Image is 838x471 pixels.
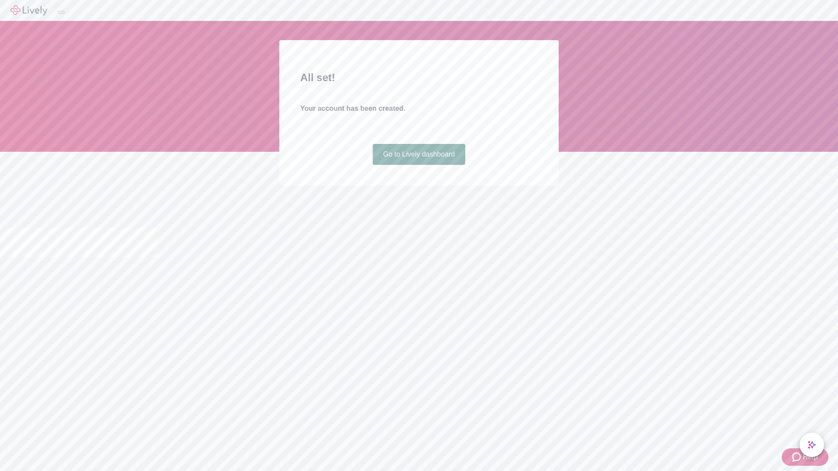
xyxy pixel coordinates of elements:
[373,144,466,165] a: Go to Lively dashboard
[300,70,538,85] h2: All set!
[300,103,538,114] h4: Your account has been created.
[803,452,818,462] span: Help
[792,452,803,462] svg: Zendesk support icon
[800,433,824,457] button: chat
[807,440,816,449] svg: Lively AI Assistant
[782,448,828,466] button: Zendesk support iconHelp
[10,5,47,16] img: Lively
[58,11,65,14] button: Log out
